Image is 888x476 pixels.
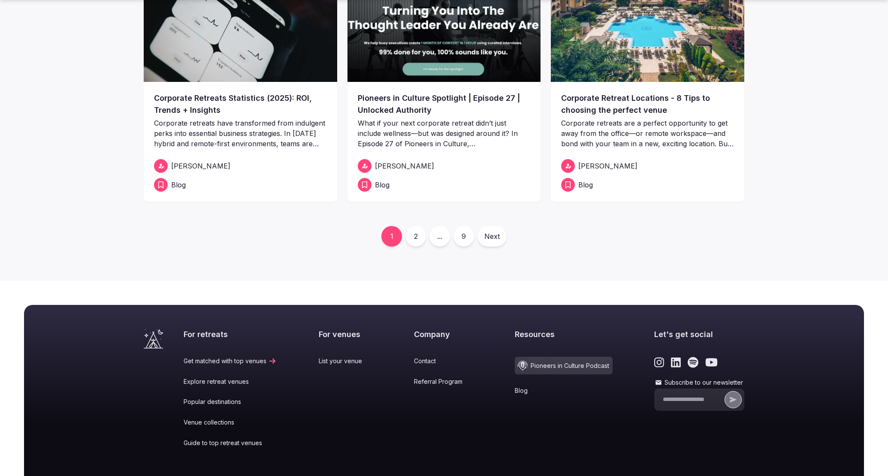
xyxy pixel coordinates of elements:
[144,329,163,349] a: Visit the homepage
[561,118,734,149] p: Corporate retreats are a perfect opportunity to get away from the office—or remote workspace—and ...
[515,357,613,374] a: Pioneers in Culture Podcast
[414,357,473,365] a: Contact
[414,329,473,340] h2: Company
[171,161,230,171] span: [PERSON_NAME]
[358,159,531,173] a: [PERSON_NAME]
[561,92,734,116] a: Corporate Retreat Locations - 8 Tips to choosing the perfect venue
[561,178,734,192] a: Blog
[154,92,327,116] a: Corporate Retreats Statistics (2025): ROI, Trends + Insights
[654,378,744,387] label: Subscribe to our newsletter
[171,180,186,190] span: Blog
[358,178,531,192] a: Blog
[578,161,637,171] span: [PERSON_NAME]
[414,377,473,386] a: Referral Program
[319,329,372,340] h2: For venues
[515,329,613,340] h2: Resources
[375,161,434,171] span: [PERSON_NAME]
[705,357,718,368] a: Link to the retreats and venues Youtube page
[154,118,327,149] p: Corporate retreats have transformed from indulgent perks into essential business strategies. In [...
[319,357,372,365] a: List your venue
[654,357,664,368] a: Link to the retreats and venues Instagram page
[184,418,277,427] a: Venue collections
[477,226,507,247] a: Next
[358,118,531,149] p: What if your next corporate retreat didn’t just include wellness—but was designed around it? In E...
[375,180,390,190] span: Blog
[184,398,277,406] a: Popular destinations
[405,226,426,247] a: 2
[561,159,734,173] a: [PERSON_NAME]
[184,377,277,386] a: Explore retreat venues
[671,357,681,368] a: Link to the retreats and venues LinkedIn page
[688,357,698,368] a: Link to the retreats and venues Spotify page
[154,159,327,173] a: [PERSON_NAME]
[453,226,474,247] a: 9
[154,178,327,192] a: Blog
[358,92,531,116] a: Pioneers in Culture Spotlight | Episode 27 | Unlocked Authority
[184,357,277,365] a: Get matched with top venues
[184,329,277,340] h2: For retreats
[578,180,593,190] span: Blog
[515,386,613,395] a: Blog
[184,439,277,447] a: Guide to top retreat venues
[654,329,744,340] h2: Let's get social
